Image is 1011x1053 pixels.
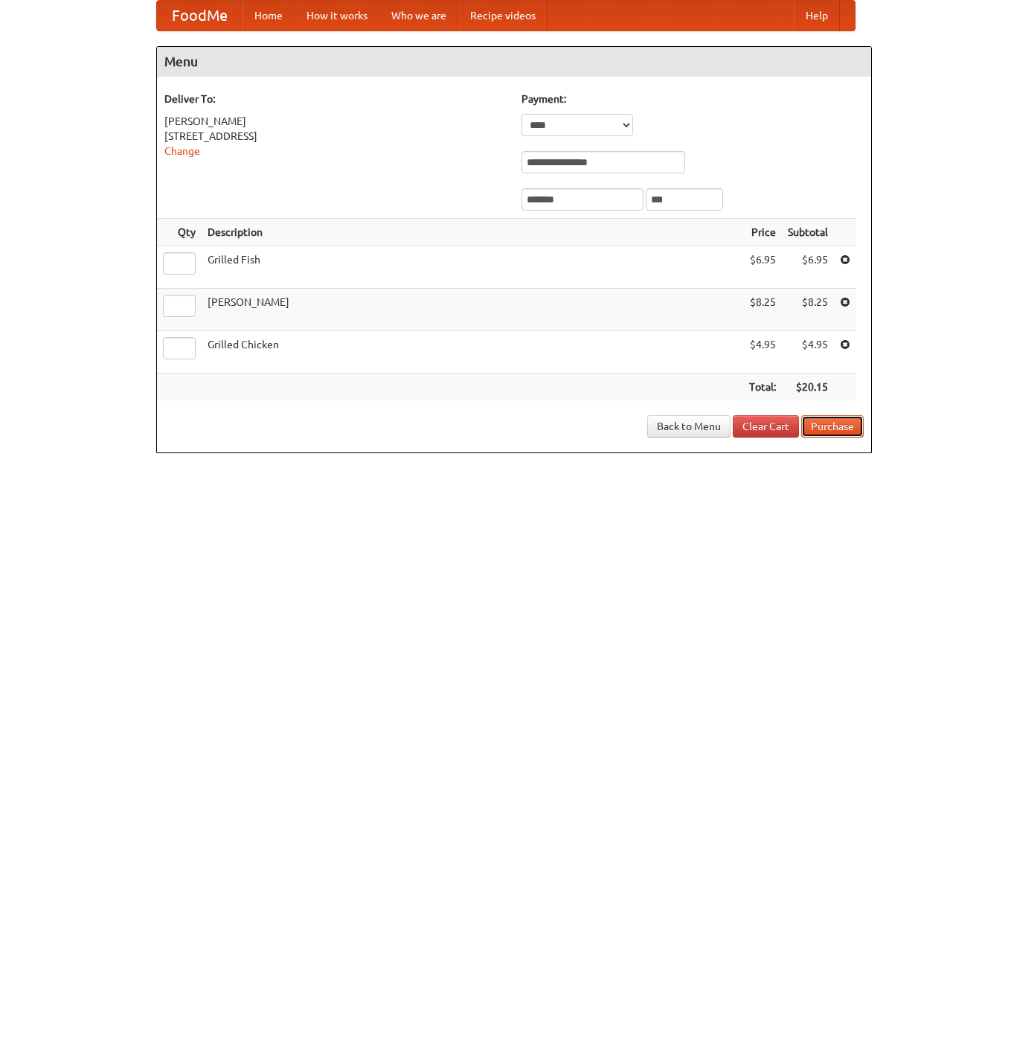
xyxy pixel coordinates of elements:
[743,374,782,401] th: Total:
[647,415,731,438] a: Back to Menu
[202,219,743,246] th: Description
[743,331,782,374] td: $4.95
[801,415,864,438] button: Purchase
[243,1,295,31] a: Home
[164,145,200,157] a: Change
[164,129,507,144] div: [STREET_ADDRESS]
[202,289,743,331] td: [PERSON_NAME]
[164,114,507,129] div: [PERSON_NAME]
[743,219,782,246] th: Price
[202,331,743,374] td: Grilled Chicken
[782,289,834,331] td: $8.25
[157,47,871,77] h4: Menu
[202,246,743,289] td: Grilled Fish
[157,1,243,31] a: FoodMe
[733,415,799,438] a: Clear Cart
[743,246,782,289] td: $6.95
[157,219,202,246] th: Qty
[782,331,834,374] td: $4.95
[295,1,379,31] a: How it works
[782,219,834,246] th: Subtotal
[164,92,507,106] h5: Deliver To:
[521,92,864,106] h5: Payment:
[782,374,834,401] th: $20.15
[794,1,840,31] a: Help
[743,289,782,331] td: $8.25
[379,1,458,31] a: Who we are
[458,1,548,31] a: Recipe videos
[782,246,834,289] td: $6.95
